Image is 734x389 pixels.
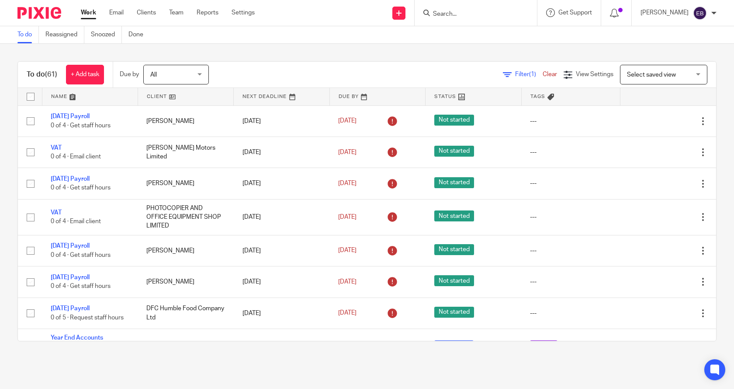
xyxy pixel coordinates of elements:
[138,137,233,168] td: [PERSON_NAME] Motors Limited
[530,246,611,255] div: ---
[51,315,124,321] span: 0 of 5 · Request staff hours
[515,71,543,77] span: Filter
[338,180,357,186] span: [DATE]
[338,118,357,124] span: [DATE]
[120,70,139,79] p: Due by
[138,329,233,364] td: [PERSON_NAME]
[530,148,611,157] div: ---
[434,146,474,157] span: Not started
[51,123,111,129] span: 0 of 4 · Get staff hours
[234,137,329,168] td: [DATE]
[530,117,611,126] div: ---
[434,244,474,255] span: Not started
[138,266,233,298] td: [PERSON_NAME]
[434,307,474,318] span: Not started
[234,105,329,137] td: [DATE]
[530,94,545,99] span: Tags
[150,72,157,78] span: All
[529,71,536,77] span: (1)
[530,277,611,286] div: ---
[530,213,611,221] div: ---
[66,65,104,84] a: + Add task
[434,275,474,286] span: Not started
[530,179,611,188] div: ---
[51,176,90,182] a: [DATE] Payroll
[234,329,329,364] td: [DATE]
[434,340,474,351] span: In progress
[234,266,329,298] td: [DATE]
[109,8,124,17] a: Email
[17,26,39,43] a: To do
[51,185,111,191] span: 0 of 4 · Get staff hours
[338,149,357,155] span: [DATE]
[138,235,233,266] td: [PERSON_NAME]
[51,210,62,216] a: VAT
[558,10,592,16] span: Get Support
[51,154,101,160] span: 0 of 4 · Email client
[432,11,511,18] input: Search
[530,340,557,351] span: INITOR
[17,7,61,19] img: Pixie
[27,70,57,79] h1: To do
[338,310,357,316] span: [DATE]
[51,274,90,280] a: [DATE] Payroll
[51,252,111,258] span: 0 of 4 · Get staff hours
[51,335,103,341] a: Year End Accounts
[234,168,329,199] td: [DATE]
[51,305,90,312] a: [DATE] Payroll
[51,145,62,151] a: VAT
[693,6,707,20] img: svg%3E
[137,8,156,17] a: Clients
[338,248,357,254] span: [DATE]
[234,199,329,235] td: [DATE]
[338,279,357,285] span: [DATE]
[51,113,90,119] a: [DATE] Payroll
[138,298,233,329] td: DFC Humble Food Company Ltd
[128,26,150,43] a: Done
[627,72,676,78] span: Select saved view
[45,71,57,78] span: (61)
[138,105,233,137] td: [PERSON_NAME]
[338,214,357,220] span: [DATE]
[576,71,613,77] span: View Settings
[234,235,329,266] td: [DATE]
[91,26,122,43] a: Snoozed
[51,283,111,289] span: 0 of 4 · Get staff hours
[434,115,474,126] span: Not started
[434,210,474,221] span: Not started
[138,168,233,199] td: [PERSON_NAME]
[169,8,183,17] a: Team
[232,8,255,17] a: Settings
[51,218,101,224] span: 0 of 4 · Email client
[197,8,218,17] a: Reports
[45,26,84,43] a: Reassigned
[434,177,474,188] span: Not started
[234,298,329,329] td: [DATE]
[530,309,611,318] div: ---
[543,71,557,77] a: Clear
[138,199,233,235] td: PHOTOCOPIER AND OFFICE EQUIPMENT SHOP LIMITED
[51,243,90,249] a: [DATE] Payroll
[81,8,96,17] a: Work
[641,8,689,17] p: [PERSON_NAME]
